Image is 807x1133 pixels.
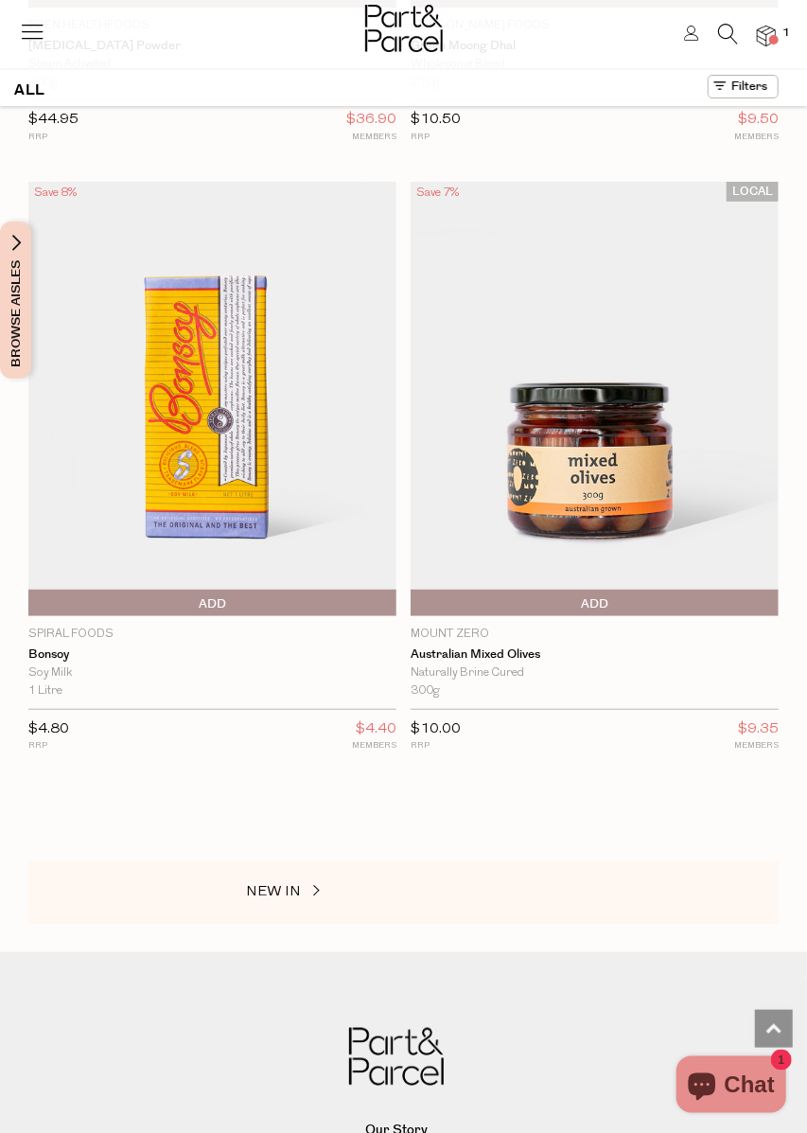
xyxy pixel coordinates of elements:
span: Browse Aisles [6,221,26,379]
small: MEMBERS [346,130,396,144]
a: Australian Mixed Olives [411,647,779,663]
h1: ALL [14,75,45,106]
span: $36.90 [346,108,396,133]
img: Part&Parcel [365,5,443,52]
span: LOCAL [727,182,779,202]
span: $10.00 [411,722,461,736]
small: RRP [28,130,79,144]
small: MEMBERS [352,738,396,752]
div: Naturally Brine Cured [411,664,779,682]
span: $4.40 [356,717,396,742]
small: MEMBERS [734,130,779,144]
span: $9.50 [738,108,779,133]
img: Australian Mixed Olives [411,182,779,616]
a: NEW IN [246,880,435,905]
small: MEMBERS [734,738,779,752]
p: Mount Zero [411,626,779,643]
div: Save 8% [28,182,82,204]
inbox-online-store-chat: Shopify online store chat [671,1056,792,1118]
span: $44.95 [28,113,79,127]
img: Part&Parcel [349,1028,444,1086]
small: RRP [411,738,461,752]
span: 300g [411,682,440,700]
span: $4.80 [28,722,69,736]
div: Soy Milk [28,664,396,682]
span: 1 Litre [28,682,62,700]
span: $10.50 [411,113,461,127]
small: RRP [411,130,461,144]
img: Bonsoy [28,182,396,616]
span: 1 [778,25,795,42]
p: Spiral Foods [28,626,396,643]
a: 1 [757,26,776,45]
a: Bonsoy [28,647,396,663]
button: Add To Parcel [28,590,396,616]
button: Add To Parcel [411,590,779,616]
div: Save 7% [411,182,465,204]
span: NEW IN [246,885,301,899]
small: RRP [28,738,69,752]
span: $9.35 [738,717,779,742]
